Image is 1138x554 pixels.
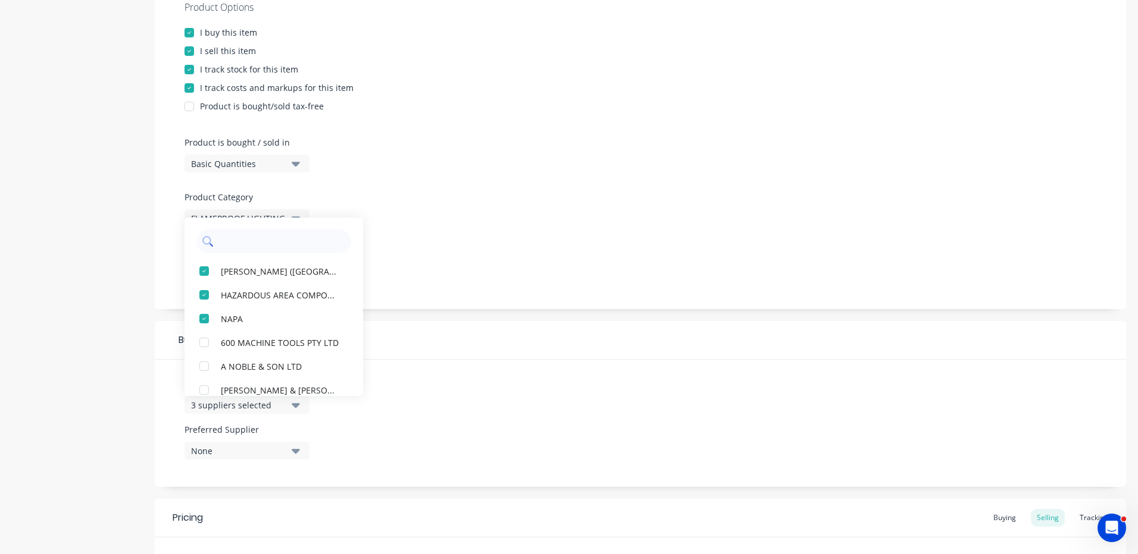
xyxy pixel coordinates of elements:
[221,265,340,277] div: [PERSON_NAME] ([GEOGRAPHIC_DATA]) PTY LTD
[200,100,324,112] div: Product is bought/sold tax-free
[185,423,309,436] label: Preferred Supplier
[185,442,309,459] button: None
[185,396,309,414] button: 3 suppliers selected
[221,288,340,301] div: HAZARDOUS AREA COMPONENTS
[200,81,354,94] div: I track costs and markups for this item
[191,158,286,170] div: Basic Quantities
[200,26,257,39] div: I buy this item
[1031,509,1065,527] div: Selling
[173,511,203,525] div: Pricing
[221,383,340,396] div: [PERSON_NAME] & [PERSON_NAME] PTY LTD
[191,212,286,225] div: FLAMEPROOF LIGHTING
[185,155,309,172] button: Basic Quantities
[200,45,256,57] div: I sell this item
[221,360,340,372] div: A NOBLE & SON LTD
[987,509,1022,527] div: Buying
[200,63,298,75] div: I track stock for this item
[1098,514,1126,542] iframe: Intercom live chat
[185,209,309,227] button: FLAMEPROOF LIGHTING
[185,136,304,149] label: Product is bought / sold in
[1074,509,1114,527] div: Tracking
[155,321,1126,360] div: Buying
[221,312,340,325] div: NAPA
[185,191,304,203] label: Product Category
[191,399,286,411] div: 3 suppliers selected
[221,336,340,348] div: 600 MACHINE TOOLS PTY LTD
[191,445,286,457] div: None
